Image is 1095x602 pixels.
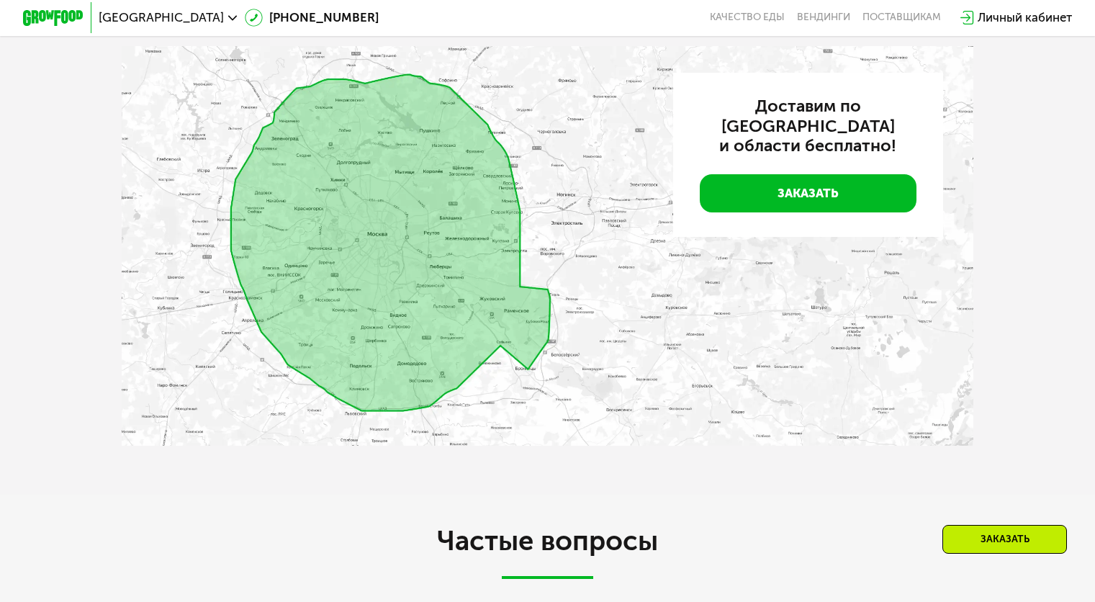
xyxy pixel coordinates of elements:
[122,46,973,446] img: qjxAnTPE20vLBGq3.webp
[700,96,916,156] h3: Доставим по [GEOGRAPHIC_DATA] и области бесплатно!
[978,9,1072,27] div: Личный кабинет
[99,12,224,24] span: [GEOGRAPHIC_DATA]
[862,12,941,24] div: поставщикам
[797,12,850,24] a: Вендинги
[245,9,379,27] a: [PHONE_NUMBER]
[700,174,916,212] a: Заказать
[710,12,785,24] a: Качество еды
[942,525,1067,554] div: Заказать
[122,526,973,579] h2: Частые вопросы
